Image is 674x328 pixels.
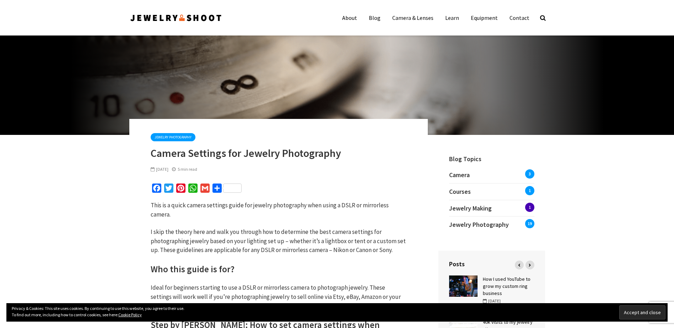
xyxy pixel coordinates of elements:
[449,220,509,229] span: Jewelry Photography
[151,201,406,219] p: This is a quick camera settings guide for jewelry photography when using a DSLR or mirrorless cam...
[619,305,665,319] input: Accept and close
[172,166,197,173] div: 5 min read
[483,298,501,304] span: [DATE]
[525,169,534,179] span: 3
[525,219,534,228] span: 19
[211,184,243,195] a: Share
[163,184,175,195] a: Twitter
[151,283,406,311] p: Ideal for beginners starting to use a DSLR or mirrorless camera to photograph jewelry. These sett...
[199,184,211,195] a: Gmail
[151,184,163,195] a: Facebook
[483,276,530,296] a: How I used YouTube to grow my custom ring business
[504,11,535,25] a: Contact
[151,147,406,159] h1: Camera Settings for Jewelry Photography
[449,184,534,200] a: Courses1
[449,170,534,183] a: Camera3
[129,12,222,23] img: Jewelry Photographer Bay Area - San Francisco | Nationwide via Mail
[525,186,534,195] span: 1
[449,259,534,268] h4: Posts
[71,28,604,135] img: Nikon or Canon | Best DSLR camera settings jewelry product photography
[449,200,534,217] a: Jewelry Making1
[151,263,234,275] strong: Who this guide is for?
[151,166,168,172] span: [DATE]
[151,228,406,255] p: I skip the theory here and walk you through how to determine the best camera settings for photogr...
[465,11,503,25] a: Equipment
[449,187,471,196] span: Courses
[151,133,195,141] a: Jewelry Photography
[449,171,470,179] span: Camera
[449,217,534,233] a: Jewelry Photography19
[440,11,464,25] a: Learn
[337,11,362,25] a: About
[449,204,492,212] span: Jewelry Making
[118,312,142,317] a: Cookie Policy
[187,184,199,195] a: WhatsApp
[363,11,386,25] a: Blog
[438,146,545,163] h4: Blog Topics
[6,303,668,322] div: Privacy & Cookies: This site uses cookies. By continuing to use this website, you agree to their ...
[525,203,534,212] span: 1
[387,11,439,25] a: Camera & Lenses
[175,184,187,195] a: Pinterest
